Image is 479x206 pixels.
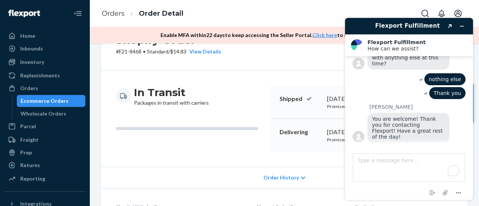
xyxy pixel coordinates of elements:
[280,128,321,136] p: Delivering
[4,70,85,82] a: Replenishments
[20,45,43,52] div: Inbounds
[4,82,85,94] a: Orders
[116,48,221,55] p: # F21-8468 / $14.83
[327,136,396,143] p: Promised by [DATE]
[20,136,39,144] div: Freight
[134,86,209,99] h3: In Transit
[4,159,85,171] a: Returns
[4,120,85,132] a: Parcel
[20,58,44,66] div: Inventory
[4,134,85,146] a: Freight
[147,48,168,55] span: Standard
[418,6,433,21] button: Open Search Box
[4,43,85,55] a: Inbounds
[96,3,189,25] ol: breadcrumbs
[186,48,221,55] button: View Details
[16,5,32,12] span: Chat
[17,108,86,120] a: Wholesale Orders
[8,10,40,17] img: Flexport logo
[20,32,35,40] div: Home
[327,103,396,110] p: Promised by [DATE]
[327,128,396,136] div: [DATE]
[70,6,85,21] button: Close Navigation
[143,48,146,55] span: •
[339,12,479,206] iframe: To enrich screen reader interactions, please activate Accessibility in Grammarly extension settings
[327,95,396,103] div: [DATE]
[312,32,337,38] a: Click here
[139,9,183,18] a: Order Detail
[102,9,125,18] a: Orders
[263,174,299,181] span: Order History
[20,162,40,169] div: Returns
[280,95,321,103] p: Shipped
[134,86,209,107] div: Packages in transit with carriers
[20,123,36,130] div: Parcel
[17,95,86,107] a: Ecommerce Orders
[4,147,85,159] a: Prep
[20,72,60,79] div: Replenishments
[434,6,449,21] button: Open notifications
[20,84,38,92] div: Orders
[20,149,32,156] div: Prep
[21,97,68,105] div: Ecommerce Orders
[161,31,401,39] p: Enable MFA within 22 days to keep accessing the Seller Portal. to setup now. .
[4,30,85,42] a: Home
[4,56,85,68] a: Inventory
[21,110,66,117] div: Wholesale Orders
[451,6,466,21] button: Open account menu
[20,175,45,182] div: Reporting
[4,173,85,185] a: Reporting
